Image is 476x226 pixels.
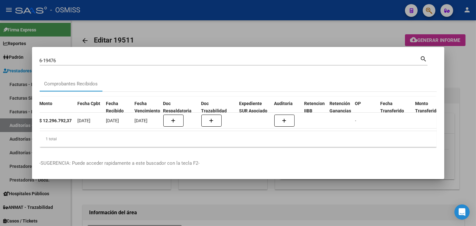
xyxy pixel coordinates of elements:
[199,97,237,125] datatable-header-cell: Doc Trazabilidad
[271,97,302,125] datatable-header-cell: Auditoria
[355,101,361,106] span: OP
[39,101,52,106] span: Monto
[274,101,293,106] span: Auditoria
[302,97,327,125] datatable-header-cell: Retencion IIBB
[304,101,325,113] span: Retencion IIBB
[134,101,160,113] span: Fecha Vencimiento
[352,97,378,125] datatable-header-cell: OP
[415,101,439,113] span: Monto Transferido
[106,101,124,113] span: Fecha Recibido
[103,97,132,125] datatable-header-cell: Fecha Recibido
[380,101,404,113] span: Fecha Transferido
[106,118,119,123] span: [DATE]
[135,118,148,123] span: [DATE]
[37,97,75,125] datatable-header-cell: Monto
[413,97,447,125] datatable-header-cell: Monto Transferido
[327,97,352,125] datatable-header-cell: Retención Ganancias
[420,55,427,62] mat-icon: search
[237,97,271,125] datatable-header-cell: Expediente SUR Asociado
[40,118,72,123] strong: $ 12.296.792,37
[201,101,227,113] span: Doc Trazabilidad
[239,101,267,113] span: Expediente SUR Asociado
[160,97,199,125] datatable-header-cell: Doc Respaldatoria
[132,97,160,125] datatable-header-cell: Fecha Vencimiento
[44,80,98,88] div: Comprobantes Recibidos
[40,131,437,147] div: 1 total
[454,204,470,220] div: Open Intercom Messenger
[78,118,91,123] span: [DATE]
[40,160,437,167] p: -SUGERENCIA: Puede acceder rapidamente a este buscador con la tecla F2-
[77,101,100,106] span: Fecha Cpbt
[75,97,103,125] datatable-header-cell: Fecha Cpbt
[329,101,351,113] span: Retención Ganancias
[355,118,356,123] span: -
[378,97,413,125] datatable-header-cell: Fecha Transferido
[163,101,192,113] span: Doc Respaldatoria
